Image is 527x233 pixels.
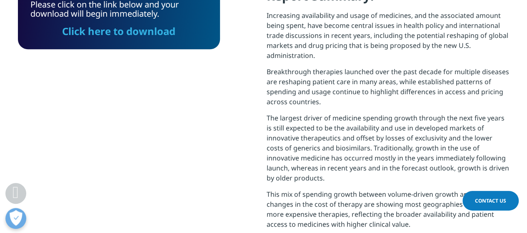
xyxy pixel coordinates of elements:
span: Contact Us [475,197,506,204]
p: The largest driver of medicine spending growth through the next five years is still expected to b... [267,113,510,189]
a: Contact Us [462,191,519,210]
p: Breakthrough therapies launched over the past decade for multiple diseases are reshaping patient ... [267,67,510,113]
button: Open Preferences [5,208,26,229]
p: Increasing availability and usage of medicines, and the associated amount being spent, have becom... [267,10,510,67]
a: Click here to download [62,24,175,38]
